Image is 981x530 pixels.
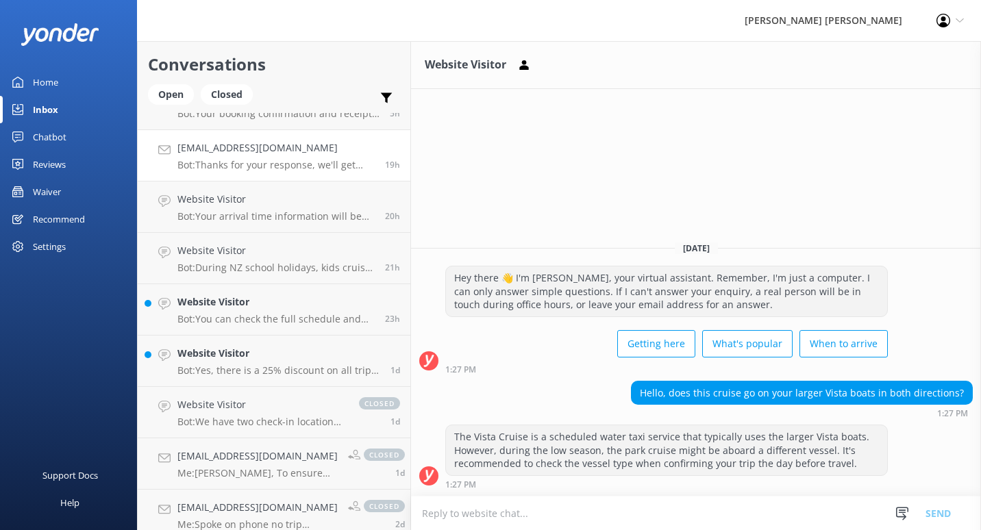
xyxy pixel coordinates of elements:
[138,284,410,336] a: Website VisitorBot:You can check the full schedule and live availability for the 5 Day Self-Guide...
[445,481,476,489] strong: 1:27 PM
[631,408,973,418] div: Oct 13 2025 01:27pm (UTC +13:00) Pacific/Auckland
[177,416,345,428] p: Bot: We have two check-in locations: - For multiday trips, check in at our main booking office lo...
[148,84,194,105] div: Open
[617,330,695,357] button: Getting here
[364,500,405,512] span: closed
[385,313,400,325] span: Oct 12 2025 03:14pm (UTC +13:00) Pacific/Auckland
[138,336,410,387] a: Website VisitorBot:Yes, there is a 25% discount on all trips for people living and working in the...
[390,364,400,376] span: Oct 12 2025 02:39pm (UTC +13:00) Pacific/Auckland
[446,425,887,475] div: The Vista Cruise is a scheduled water taxi service that typically uses the larger Vista boats. Ho...
[177,262,375,274] p: Bot: During NZ school holidays, kids cruise free on day trips into the park. Year-round, one chil...
[390,108,400,119] span: Oct 13 2025 09:07am (UTC +13:00) Pacific/Auckland
[177,159,375,171] p: Bot: Thanks for your response, we'll get back to you as soon as we can during opening hours.
[632,381,972,405] div: Hello, does this cruise go on your larger Vista boats in both directions?
[385,159,400,171] span: Oct 12 2025 07:35pm (UTC +13:00) Pacific/Auckland
[201,84,253,105] div: Closed
[33,68,58,96] div: Home
[177,192,375,207] h4: Website Visitor
[33,205,85,233] div: Recommend
[177,313,375,325] p: Bot: You can check the full schedule and live availability for the 5 Day Self-Guided Walk at [URL...
[177,243,375,258] h4: Website Visitor
[138,181,410,233] a: Website VisitorBot:Your arrival time information will be included in your booking confirmation. W...
[177,108,380,120] p: Bot: Your booking confirmation and receipt may take up to 30 minutes to reach your email inbox. C...
[177,500,338,515] h4: [EMAIL_ADDRESS][DOMAIN_NAME]
[702,330,793,357] button: What's popular
[33,151,66,178] div: Reviews
[138,130,410,181] a: [EMAIL_ADDRESS][DOMAIN_NAME]Bot:Thanks for your response, we'll get back to you as soon as we can...
[359,397,400,409] span: closed
[33,123,66,151] div: Chatbot
[60,489,79,516] div: Help
[138,233,410,284] a: Website VisitorBot:During NZ school holidays, kids cruise free on day trips into the park. Year-r...
[33,96,58,123] div: Inbox
[364,449,405,461] span: closed
[446,266,887,316] div: Hey there 👋 I'm [PERSON_NAME], your virtual assistant. Remember, I'm just a computer. I can only ...
[385,262,400,273] span: Oct 12 2025 05:09pm (UTC +13:00) Pacific/Auckland
[33,178,61,205] div: Waiver
[177,140,375,155] h4: [EMAIL_ADDRESS][DOMAIN_NAME]
[177,449,338,464] h4: [EMAIL_ADDRESS][DOMAIN_NAME]
[42,462,98,489] div: Support Docs
[675,242,718,254] span: [DATE]
[177,467,338,479] p: Me: [PERSON_NAME], To ensure your safety and make sure you get the most out of your visit to our ...
[425,56,506,74] h3: Website Visitor
[177,397,345,412] h4: Website Visitor
[177,364,380,377] p: Bot: Yes, there is a 25% discount on all trips for people living and working in the [GEOGRAPHIC_D...
[21,23,99,46] img: yonder-white-logo.png
[395,467,405,479] span: Oct 11 2025 03:47pm (UTC +13:00) Pacific/Auckland
[445,364,888,374] div: Oct 13 2025 01:27pm (UTC +13:00) Pacific/Auckland
[33,233,66,260] div: Settings
[201,86,260,101] a: Closed
[395,518,405,530] span: Oct 11 2025 01:44pm (UTC +13:00) Pacific/Auckland
[177,294,375,310] h4: Website Visitor
[445,366,476,374] strong: 1:27 PM
[148,51,400,77] h2: Conversations
[390,416,400,427] span: Oct 12 2025 10:51am (UTC +13:00) Pacific/Auckland
[177,210,375,223] p: Bot: Your arrival time information will be included in your booking confirmation. We encourage gu...
[937,409,968,418] strong: 1:27 PM
[148,86,201,101] a: Open
[445,479,888,489] div: Oct 13 2025 01:27pm (UTC +13:00) Pacific/Auckland
[177,346,380,361] h4: Website Visitor
[138,438,410,490] a: [EMAIL_ADDRESS][DOMAIN_NAME]Me:[PERSON_NAME], To ensure your safety and make sure you get the mos...
[385,210,400,222] span: Oct 12 2025 06:27pm (UTC +13:00) Pacific/Auckland
[138,387,410,438] a: Website VisitorBot:We have two check-in locations: - For multiday trips, check in at our main boo...
[799,330,888,357] button: When to arrive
